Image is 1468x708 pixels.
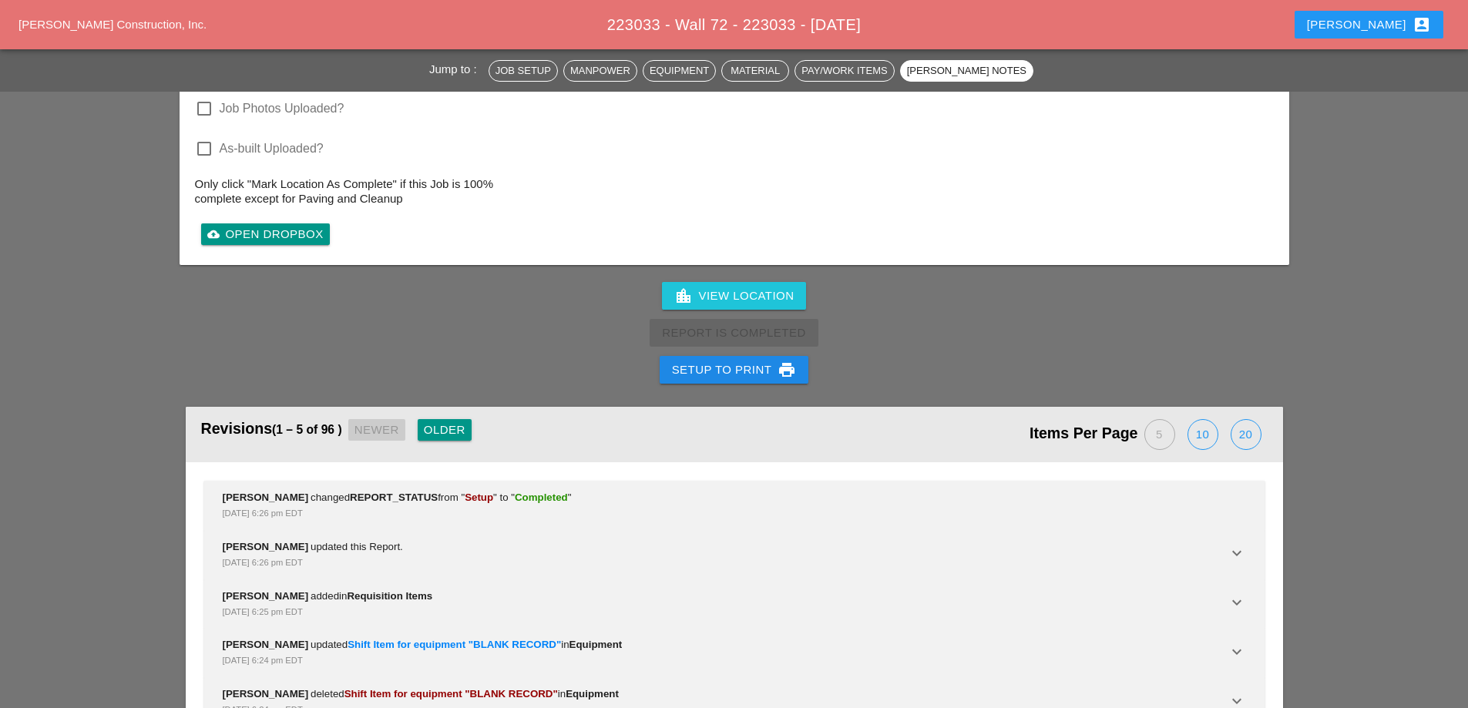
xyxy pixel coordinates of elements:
span: REPORT_STATUS [350,492,438,503]
button: Equipment [643,60,716,82]
button: [PERSON_NAME] [1295,11,1443,39]
span: Setup [465,492,493,503]
div: [PERSON_NAME] Notes [907,63,1026,79]
div: Manpower [570,63,630,79]
span: Completed [515,492,568,503]
div: Job Setup [495,63,551,79]
a: Open Dropbox [201,223,330,245]
i: print [778,361,796,379]
span: [DATE] 6:24 pm EDT [223,656,303,665]
span: Jump to : [429,62,483,75]
i: keyboard_arrow_down [1228,544,1246,562]
a: View Location [662,282,807,310]
span: [PERSON_NAME] [223,590,309,602]
span: Equipment [566,688,619,700]
div: Pay/Work Items [801,63,887,79]
button: 10 [1188,419,1218,450]
div: Revisions [201,414,734,455]
div: updated in [223,637,1228,668]
span: [DATE] 6:26 pm EDT [223,508,303,518]
span: Shift Item for equipment "BLANK RECORD" [348,639,561,650]
div: Open Dropbox [207,226,324,243]
span: [PERSON_NAME] [223,492,309,503]
button: 20 [1231,419,1261,450]
div: Material [728,63,782,79]
button: Setup to Print [660,356,809,384]
div: updated this Report. [223,539,1228,570]
span: [PERSON_NAME] [223,688,309,700]
i: account_box [1413,15,1431,34]
span: 223033 - Wall 72 - 223033 - [DATE] [607,16,861,33]
button: [PERSON_NAME] Notes [900,60,1033,82]
i: cloud_upload [207,228,220,240]
div: Setup to Print [672,361,797,379]
div: 10 [1188,420,1218,449]
span: (1 – 5 of 96 ) [272,423,342,436]
span: [PERSON_NAME] [223,639,309,650]
div: View Location [674,287,794,305]
div: Items Per Page [734,414,1268,455]
label: As-built Uploaded? [220,141,324,156]
i: location_city [674,287,693,305]
i: keyboard_arrow_down [1228,593,1246,612]
div: Equipment [650,63,709,79]
span: Equipment [569,639,623,650]
i: keyboard_arrow_down [1228,643,1246,661]
span: Requisition Items [347,590,432,602]
p: Only click "Mark Location As Complete" if this Job is 100% complete except for Paving and Cleanup [195,176,503,206]
div: 20 [1231,420,1261,449]
a: [PERSON_NAME] Construction, Inc. [18,18,207,31]
div: changed from " " to " " [223,490,1246,521]
div: added in [223,589,1228,619]
span: [PERSON_NAME] [223,541,309,552]
span: [DATE] 6:26 pm EDT [223,558,303,567]
div: [PERSON_NAME] [1307,15,1431,34]
button: Job Setup [489,60,558,82]
div: Older [424,421,465,439]
button: Pay/Work Items [794,60,894,82]
button: Material [721,60,789,82]
button: Older [418,419,472,441]
span: [DATE] 6:25 pm EDT [223,607,303,616]
label: Job Photos Uploaded? [220,101,344,116]
span: Shift Item for equipment "BLANK RECORD" [344,688,558,700]
button: Manpower [563,60,637,82]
